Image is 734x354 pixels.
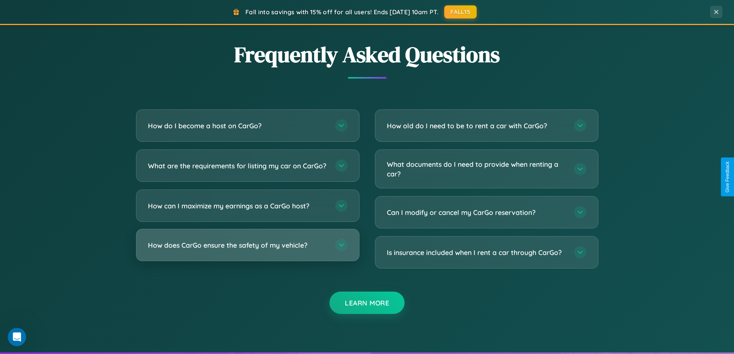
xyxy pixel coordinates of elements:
[387,121,566,131] h3: How old do I need to be to rent a car with CarGo?
[387,208,566,217] h3: Can I modify or cancel my CarGo reservation?
[148,121,328,131] h3: How do I become a host on CarGo?
[136,40,598,69] h2: Frequently Asked Questions
[725,161,730,193] div: Give Feedback
[148,201,328,211] h3: How can I maximize my earnings as a CarGo host?
[245,8,438,16] span: Fall into savings with 15% off for all users! Ends [DATE] 10am PT.
[444,5,477,18] button: FALL15
[148,240,328,250] h3: How does CarGo ensure the safety of my vehicle?
[329,292,405,314] button: Learn More
[387,248,566,257] h3: Is insurance included when I rent a car through CarGo?
[148,161,328,171] h3: What are the requirements for listing my car on CarGo?
[8,328,26,346] iframe: Intercom live chat
[387,159,566,178] h3: What documents do I need to provide when renting a car?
